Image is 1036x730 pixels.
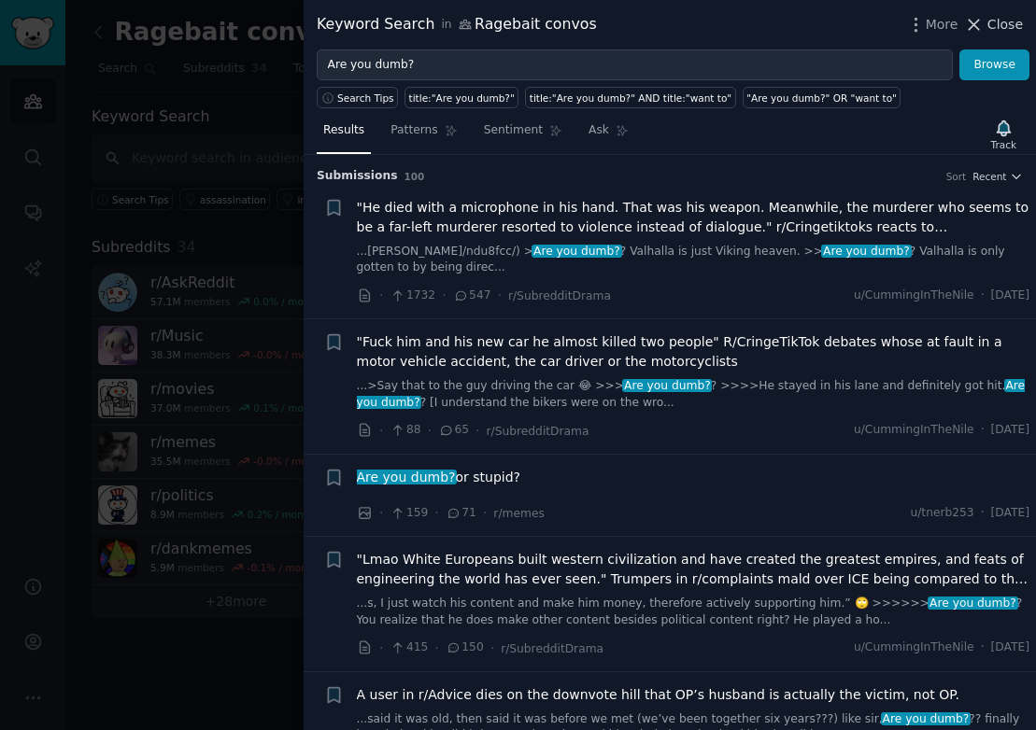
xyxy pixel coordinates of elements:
button: Browse [959,49,1029,81]
span: 415 [390,639,428,656]
button: Search Tips [317,87,398,108]
a: "Fuck him and his new car he almost killed two people" R/CringeTikTok debates whose at fault in a... [357,332,1030,372]
span: Ask [589,122,609,139]
span: r/memes [493,507,545,520]
a: "He died with a microphone in his hand. That was his weapon. Meanwhile, the murderer who seems to... [357,198,1030,237]
span: · [981,422,985,439]
span: Are you dumb? [532,245,621,258]
span: Are you dumb? [821,245,911,258]
span: 65 [438,422,469,439]
span: r/SubredditDrama [487,425,589,438]
a: Are you dumb?or stupid? [357,468,521,487]
button: More [906,15,958,35]
a: "Lmao White Europeans built western civilization and have created the greatest empires, and feats... [357,550,1030,589]
span: · [442,286,446,305]
a: ...>Say that to the guy driving the car 😂 >>>Are you dumb?? >>>>He stayed in his lane and definit... [357,378,1030,411]
span: 547 [453,288,491,304]
span: Submission s [317,168,398,185]
span: · [981,639,985,656]
button: Track [985,115,1023,154]
span: [DATE] [991,505,1029,522]
span: · [981,288,985,304]
span: Patterns [390,122,437,139]
a: ...[PERSON_NAME]/ndu8fcc/) >Are you dumb?? Valhalla is just Viking heaven. >>Are you dumb?? Valha... [357,244,1030,276]
span: · [379,421,383,441]
span: [DATE] [991,288,1029,304]
div: title:"Are you dumb?" AND title:"want to" [530,91,731,105]
a: Sentiment [477,116,569,154]
span: · [981,505,985,522]
div: Track [991,138,1016,151]
a: "Are you dumb?" OR "want to" [743,87,901,108]
input: Try a keyword related to your business [317,49,953,81]
div: Sort [946,170,967,183]
span: 88 [390,422,420,439]
span: 100 [404,171,425,182]
span: Are you dumb? [622,379,712,392]
button: Close [964,15,1023,35]
span: r/SubredditDrama [501,642,603,655]
span: in [441,17,451,34]
span: r/SubredditDrama [508,289,611,302]
span: 1732 [390,288,435,304]
a: ...s, I just watch his content and make him money, therefore actively supporting him.” 🙄 >>>>>>Ar... [357,596,1030,628]
span: Search Tips [337,91,394,105]
span: · [379,503,383,523]
div: title:"Are you dumb?" [409,91,515,105]
span: · [497,286,501,305]
span: · [379,639,383,658]
span: 71 [446,505,476,522]
span: Are you dumb? [357,379,1026,409]
span: 150 [446,639,484,656]
div: "Are you dumb?" OR "want to" [746,91,897,105]
span: u/CummingInTheNile [854,422,974,439]
span: · [475,421,479,441]
a: Patterns [384,116,463,154]
a: Ask [582,116,635,154]
span: · [379,286,383,305]
span: · [428,421,432,441]
span: or stupid? [357,468,521,487]
span: · [434,503,438,523]
span: · [434,639,438,658]
div: Keyword Search Ragebait convos [317,13,597,36]
a: A user in r/Advice dies on the downvote hill that OP’s husband is actually the victim, not OP. [357,685,959,705]
span: Close [987,15,1023,35]
a: Results [317,116,371,154]
span: u/CummingInTheNile [854,639,974,656]
span: 159 [390,505,428,522]
span: [DATE] [991,639,1029,656]
span: Are you dumb? [881,712,971,725]
span: Results [323,122,364,139]
span: u/tnerb253 [910,505,973,522]
span: Are you dumb? [355,470,457,484]
span: u/CummingInTheNile [854,288,974,304]
span: Are you dumb? [928,597,1017,610]
span: Sentiment [484,122,543,139]
span: Recent [972,170,1006,183]
a: title:"Are you dumb?" AND title:"want to" [525,87,735,108]
button: Recent [972,170,1023,183]
span: More [926,15,958,35]
span: [DATE] [991,422,1029,439]
a: title:"Are you dumb?" [404,87,518,108]
span: · [490,639,494,658]
span: · [483,503,487,523]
